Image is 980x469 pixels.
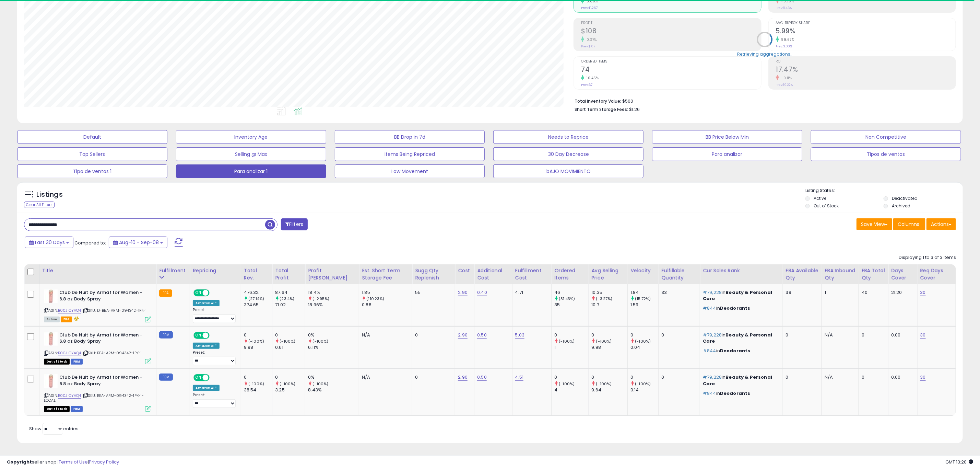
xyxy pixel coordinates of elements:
[59,289,143,304] b: Club De Nuit by Armaf for Women - 6.8 oz Body Spray
[559,296,575,301] small: (31.43%)
[554,302,588,308] div: 35
[248,296,264,301] small: (27.14%)
[415,374,450,380] div: 0
[362,289,412,296] div: 1.85
[554,344,588,351] div: 1
[786,289,817,296] div: 39
[825,374,853,380] div: N/A
[25,237,73,248] button: Last 30 Days
[786,374,817,380] div: 0
[596,296,613,301] small: (-3.27%)
[44,289,58,303] img: 31z-qj-OADL._SL40_.jpg
[44,374,58,388] img: 31z-qj-OADL._SL40_.jpg
[72,316,79,321] i: hazardous material
[862,289,883,296] div: 40
[308,374,359,380] div: 0%
[891,267,914,282] div: Days Cover
[275,267,302,282] div: Total Profit
[280,296,294,301] small: (23.4%)
[59,332,143,346] b: Club De Nuit by Armaf for Women - 6.8 oz Body Spray
[366,296,384,301] small: (110.23%)
[945,459,973,465] span: 2025-10-9 13:20 GMT
[703,305,777,311] p: in
[244,267,269,282] div: Total Rev.
[280,339,295,344] small: (-100%)
[308,302,359,308] div: 18.96%
[362,374,407,380] div: N/A
[920,332,926,339] a: 30
[920,289,926,296] a: 30
[244,374,272,380] div: 0
[313,381,329,387] small: (-100%)
[493,147,644,161] button: 30 Day Decrease
[44,359,70,365] span: All listings that are currently out of stock and unavailable for purchase on Amazon
[592,289,628,296] div: 10.35
[412,264,455,284] th: Please note that this number is a calculation based on your required days of coverage and your ve...
[630,374,658,380] div: 0
[71,359,83,365] span: FBM
[862,332,883,338] div: 0
[515,267,549,282] div: Fulfillment Cost
[59,374,143,389] b: Club De Nuit by Armaf for Women - 6.8 oz Body Spray
[44,332,151,364] div: ASIN:
[857,218,892,230] button: Save View
[308,267,356,282] div: Profit [PERSON_NAME]
[493,130,644,144] button: Needs to Reprice
[554,387,588,393] div: 4
[703,332,777,344] p: in
[244,387,272,393] div: 38.54
[109,237,167,248] button: Aug-10 - Sep-08
[58,350,81,356] a: B00JIOYAQ4
[7,459,32,465] strong: Copyright
[592,344,628,351] div: 9.98
[630,344,658,351] div: 0.04
[515,289,546,296] div: 4.71
[630,332,658,338] div: 0
[477,374,487,381] a: 0.50
[893,218,925,230] button: Columns
[159,374,173,381] small: FBM
[811,130,961,144] button: Non Competitive
[58,393,81,399] a: B00JIOYAQ4
[275,332,305,338] div: 0
[362,302,412,308] div: 0.88
[17,147,167,161] button: Top Sellers
[926,218,956,230] button: Actions
[209,332,220,338] span: OFF
[44,393,144,403] span: | SKU: BEA-ARM-094342-1PK-1-LOCAL
[44,332,58,346] img: 31z-qj-OADL._SL40_.jpg
[308,332,359,338] div: 0%
[892,195,918,201] label: Deactivated
[720,347,751,354] span: Deodorants
[362,332,407,338] div: N/A
[592,387,628,393] div: 9.64
[244,332,272,338] div: 0
[194,375,203,381] span: ON
[596,339,612,344] small: (-100%)
[159,289,172,297] small: FBA
[554,289,588,296] div: 46
[335,130,485,144] button: BB Drop in 7d
[248,381,264,387] small: (-100%)
[194,290,203,296] span: ON
[313,296,330,301] small: (-2.95%)
[193,393,235,408] div: Preset:
[36,190,63,199] h5: Listings
[703,390,777,397] p: in
[554,374,588,380] div: 0
[862,374,883,380] div: 0
[458,374,468,381] a: 2.90
[209,375,220,381] span: OFF
[805,187,963,194] p: Listing States:
[44,406,70,412] span: All listings that are currently out of stock and unavailable for purchase on Amazon
[458,267,471,274] div: Cost
[635,381,651,387] small: (-100%)
[703,374,722,380] span: #79,228
[59,459,88,465] a: Terms of Use
[786,332,817,338] div: 0
[720,305,751,311] span: Deodorants
[44,289,151,322] div: ASIN:
[244,344,272,351] div: 9.98
[661,332,695,338] div: 0
[275,374,305,380] div: 0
